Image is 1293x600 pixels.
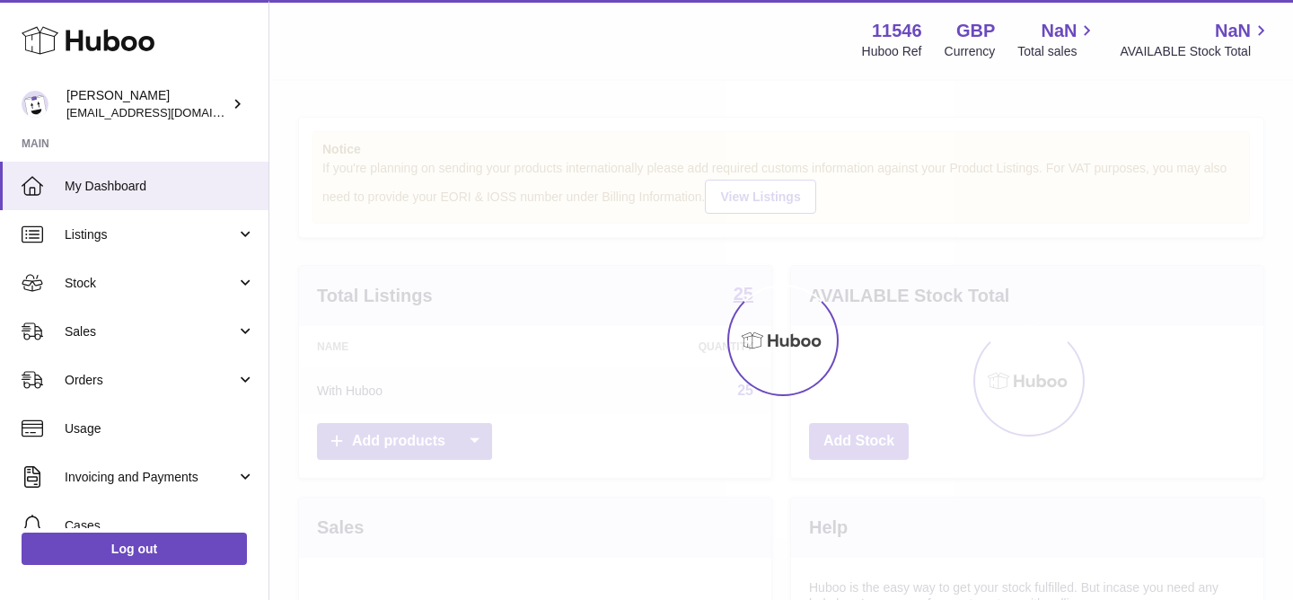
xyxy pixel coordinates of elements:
span: Sales [65,323,236,340]
span: NaN [1215,19,1251,43]
span: Usage [65,420,255,437]
div: [PERSON_NAME] [66,87,228,121]
a: NaN Total sales [1017,19,1097,60]
span: Cases [65,517,255,534]
img: Info@stpalo.com [22,91,48,118]
span: My Dashboard [65,178,255,195]
span: [EMAIL_ADDRESS][DOMAIN_NAME] [66,105,264,119]
a: Log out [22,533,247,565]
span: Orders [65,372,236,389]
strong: GBP [956,19,995,43]
div: Huboo Ref [862,43,922,60]
span: Listings [65,226,236,243]
strong: 11546 [872,19,922,43]
span: Stock [65,275,236,292]
div: Currency [945,43,996,60]
a: NaN AVAILABLE Stock Total [1120,19,1271,60]
span: NaN [1041,19,1077,43]
span: Invoicing and Payments [65,469,236,486]
span: AVAILABLE Stock Total [1120,43,1271,60]
span: Total sales [1017,43,1097,60]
